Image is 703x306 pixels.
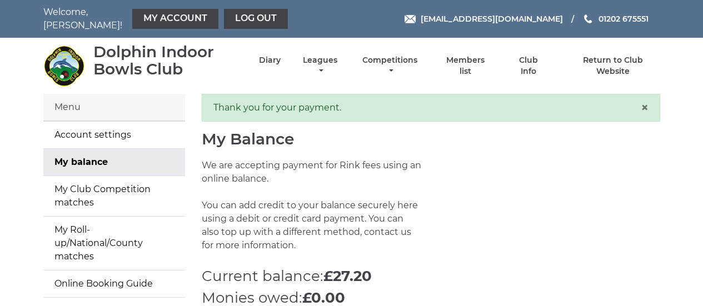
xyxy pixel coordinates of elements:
p: We are accepting payment for Rink fees using an online balance. You can add credit to your balanc... [202,159,423,265]
img: Email [405,15,416,23]
a: Phone us 01202 675551 [582,13,649,25]
strong: £27.20 [323,267,372,285]
a: Leagues [300,55,340,77]
a: Account settings [43,122,185,148]
nav: Welcome, [PERSON_NAME]! [43,6,291,32]
a: My balance [43,149,185,175]
a: Online Booking Guide [43,270,185,297]
div: Menu [43,94,185,121]
img: Phone us [584,14,592,23]
a: Competitions [360,55,421,77]
a: Members list [440,55,491,77]
button: Close [641,101,649,114]
h1: My Balance [202,131,660,148]
a: Return to Club Website [566,55,660,77]
img: Dolphin Indoor Bowls Club [43,45,85,87]
a: Club Info [511,55,547,77]
a: Email [EMAIL_ADDRESS][DOMAIN_NAME] [405,13,563,25]
div: Thank you for your payment. [202,94,660,122]
span: × [641,99,649,116]
a: My Account [132,9,218,29]
a: Log out [224,9,288,29]
p: Current balance: [202,265,660,287]
div: Dolphin Indoor Bowls Club [93,43,240,78]
a: My Club Competition matches [43,176,185,216]
a: My Roll-up/National/County matches [43,217,185,270]
span: 01202 675551 [599,14,649,24]
span: [EMAIL_ADDRESS][DOMAIN_NAME] [421,14,563,24]
a: Diary [259,55,281,66]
